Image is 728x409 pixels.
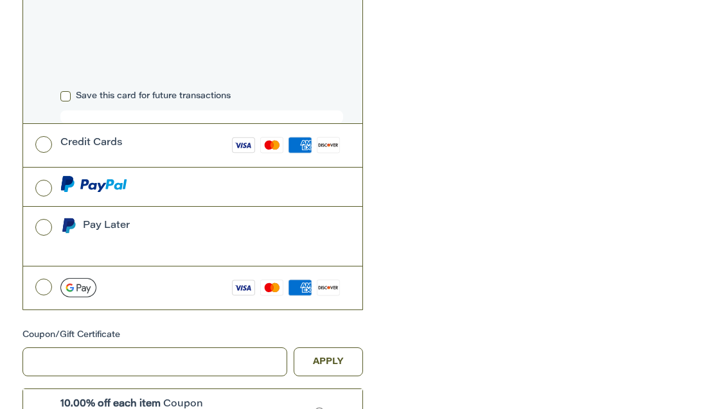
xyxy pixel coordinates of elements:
[83,215,323,236] div: Pay Later
[60,238,323,249] iframe: PayPal Message 1
[60,132,123,153] div: Credit Cards
[22,329,363,342] div: Coupon/Gift Certificate
[294,347,363,376] button: Apply
[60,278,96,297] img: Google Pay icon
[22,347,288,376] input: Gift Certificate or Coupon Code
[60,399,161,409] span: 10.00% off each item
[60,218,76,234] img: Pay Later icon
[60,91,343,101] label: Save this card for future transactions
[60,176,127,192] img: PayPal icon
